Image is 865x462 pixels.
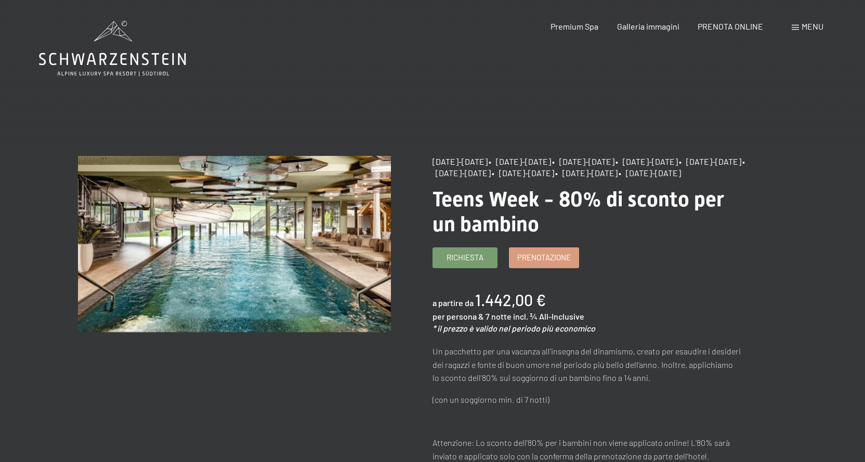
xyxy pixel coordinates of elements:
a: Premium Spa [551,21,598,31]
span: Richiesta [447,252,483,263]
span: • [DATE]-[DATE] [489,156,551,166]
b: 1.442,00 € [475,291,546,309]
span: • [DATE]-[DATE] [615,156,678,166]
p: Un pacchetto per una vacanza all’insegna del dinamismo, creato per esaudire i desideri dei ragazz... [432,345,746,385]
img: Teens Week - 80% di sconto per un bambino [78,156,391,332]
span: • [DATE]-[DATE] [552,156,614,166]
span: incl. ¾ All-Inclusive [513,311,584,321]
span: • [DATE]-[DATE] [619,168,681,178]
a: Prenotazione [509,248,579,268]
span: • [DATE]-[DATE] [679,156,741,166]
span: Teens Week - 80% di sconto per un bambino [432,187,724,236]
span: Prenotazione [517,252,571,263]
span: per persona & [432,311,484,321]
p: (con un soggiorno min. di 7 notti) [432,393,746,406]
span: • [DATE]-[DATE] [555,168,618,178]
span: [DATE]-[DATE] [432,156,488,166]
span: Menu [802,21,823,31]
span: 7 notte [486,311,512,321]
span: a partire da [432,298,474,308]
a: Galleria immagini [617,21,679,31]
span: • [DATE]-[DATE] [492,168,554,178]
a: PRENOTA ONLINE [698,21,763,31]
em: * il prezzo è valido nel periodo più economico [432,323,595,333]
a: Richiesta [433,248,497,268]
